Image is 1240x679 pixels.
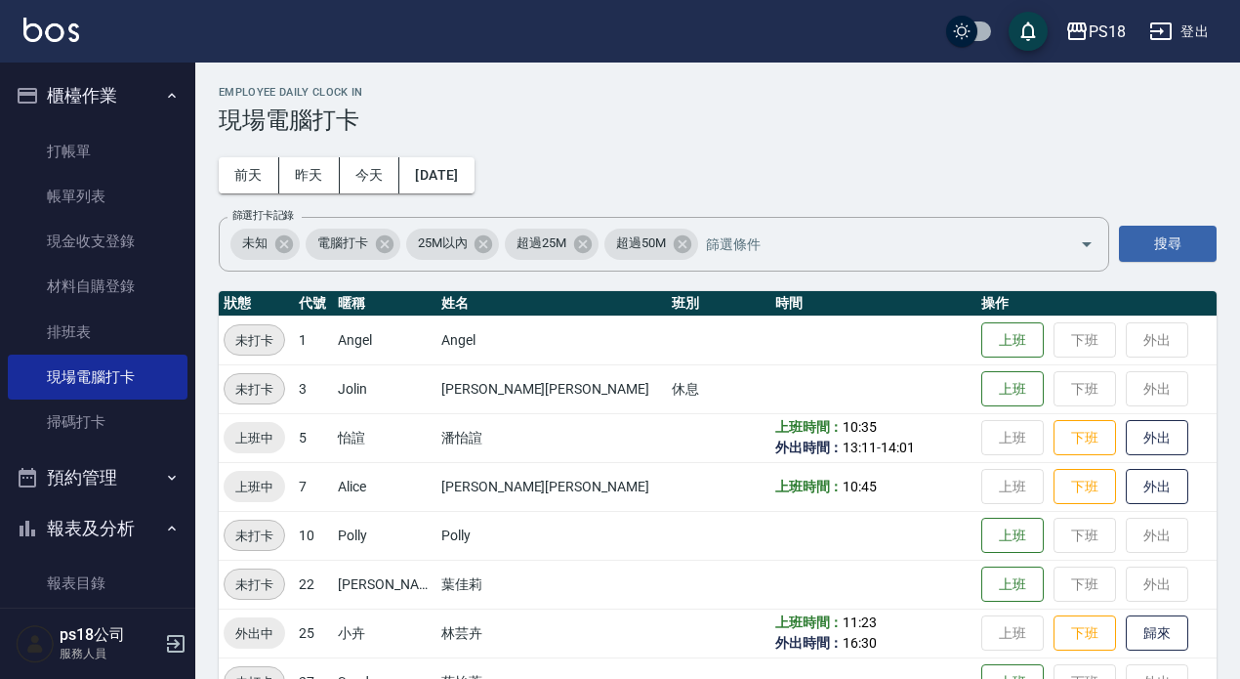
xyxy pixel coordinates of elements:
img: Person [16,624,55,663]
td: Polly [436,511,667,560]
a: 報表目錄 [8,561,187,606]
button: save [1009,12,1048,51]
button: 預約管理 [8,452,187,503]
p: 服務人員 [60,645,159,662]
a: 消費分析儀表板 [8,607,187,652]
span: 超過50M [604,233,678,253]
button: Open [1071,229,1102,260]
span: 未打卡 [225,574,284,595]
div: 未知 [230,229,300,260]
span: 外出中 [224,623,285,644]
button: 上班 [981,567,1044,603]
span: 上班中 [224,477,285,497]
a: 現場電腦打卡 [8,355,187,400]
button: 歸來 [1126,615,1188,652]
b: 上班時間： [775,419,844,435]
b: 上班時間： [775,479,844,494]
td: Angel [333,316,436,364]
span: 14:01 [881,440,915,455]
td: 葉佳莉 [436,560,667,609]
td: [PERSON_NAME] [333,560,436,609]
button: 櫃檯作業 [8,70,187,121]
td: 5 [294,413,333,462]
td: Jolin [333,364,436,413]
span: 25M以內 [406,233,479,253]
th: 班別 [667,291,770,317]
button: 上班 [981,371,1044,407]
div: PS18 [1089,20,1126,44]
button: 報表及分析 [8,503,187,554]
td: Alice [333,462,436,511]
td: 林芸卉 [436,609,667,658]
span: 10:45 [843,479,877,494]
label: 篩選打卡記錄 [232,208,294,223]
a: 掃碼打卡 [8,400,187,445]
button: 前天 [219,157,279,193]
td: 3 [294,364,333,413]
td: 休息 [667,364,770,413]
button: 搜尋 [1119,226,1217,262]
td: Polly [333,511,436,560]
button: 下班 [1054,420,1116,456]
button: [DATE] [399,157,474,193]
a: 打帳單 [8,129,187,174]
span: 電腦打卡 [306,233,380,253]
button: 外出 [1126,420,1188,456]
img: Logo [23,18,79,42]
b: 上班時間： [775,615,844,630]
td: 潘怡諠 [436,413,667,462]
span: 未打卡 [225,330,284,351]
span: 11:23 [843,615,877,630]
th: 狀態 [219,291,294,317]
td: 7 [294,462,333,511]
a: 現金收支登錄 [8,219,187,264]
td: Angel [436,316,667,364]
span: 未打卡 [225,379,284,400]
input: 篩選條件 [701,227,1046,261]
th: 姓名 [436,291,667,317]
b: 外出時間： [775,440,844,455]
button: 昨天 [279,157,340,193]
h2: Employee Daily Clock In [219,86,1217,99]
td: 小卉 [333,609,436,658]
span: 上班中 [224,428,285,448]
button: 下班 [1054,469,1116,505]
td: 22 [294,560,333,609]
th: 時間 [770,291,977,317]
b: 外出時間： [775,635,844,651]
div: 超過50M [604,229,698,260]
td: [PERSON_NAME][PERSON_NAME] [436,462,667,511]
h5: ps18公司 [60,625,159,645]
span: 超過25M [505,233,578,253]
th: 代號 [294,291,333,317]
h3: 現場電腦打卡 [219,106,1217,134]
span: 16:30 [843,635,877,651]
button: PS18 [1057,12,1134,52]
a: 帳單列表 [8,174,187,219]
span: 13:11 [843,440,877,455]
td: - [770,413,977,462]
td: 10 [294,511,333,560]
span: 未打卡 [225,526,284,546]
a: 材料自購登錄 [8,264,187,309]
th: 操作 [976,291,1217,317]
td: 1 [294,316,333,364]
td: 怡諠 [333,413,436,462]
span: 10:35 [843,419,877,435]
td: [PERSON_NAME][PERSON_NAME] [436,364,667,413]
th: 暱稱 [333,291,436,317]
div: 電腦打卡 [306,229,400,260]
button: 登出 [1141,14,1217,50]
button: 下班 [1054,615,1116,652]
span: 未知 [230,233,279,253]
button: 外出 [1126,469,1188,505]
div: 超過25M [505,229,599,260]
div: 25M以內 [406,229,500,260]
a: 排班表 [8,310,187,355]
button: 上班 [981,518,1044,554]
button: 上班 [981,322,1044,359]
td: 25 [294,609,333,658]
button: 今天 [340,157,400,193]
